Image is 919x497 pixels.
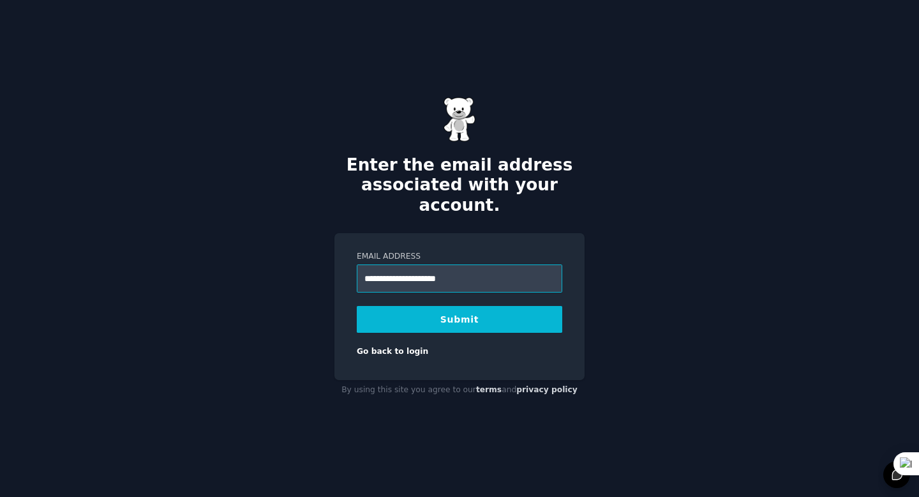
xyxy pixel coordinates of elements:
img: Gummy Bear [444,97,475,142]
h2: Enter the email address associated with your account. [334,155,585,216]
button: Submit [357,306,562,333]
label: Email Address [357,251,562,263]
a: Go back to login [357,347,428,356]
div: By using this site you agree to our and [334,380,585,401]
a: terms [476,385,502,394]
a: privacy policy [516,385,578,394]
